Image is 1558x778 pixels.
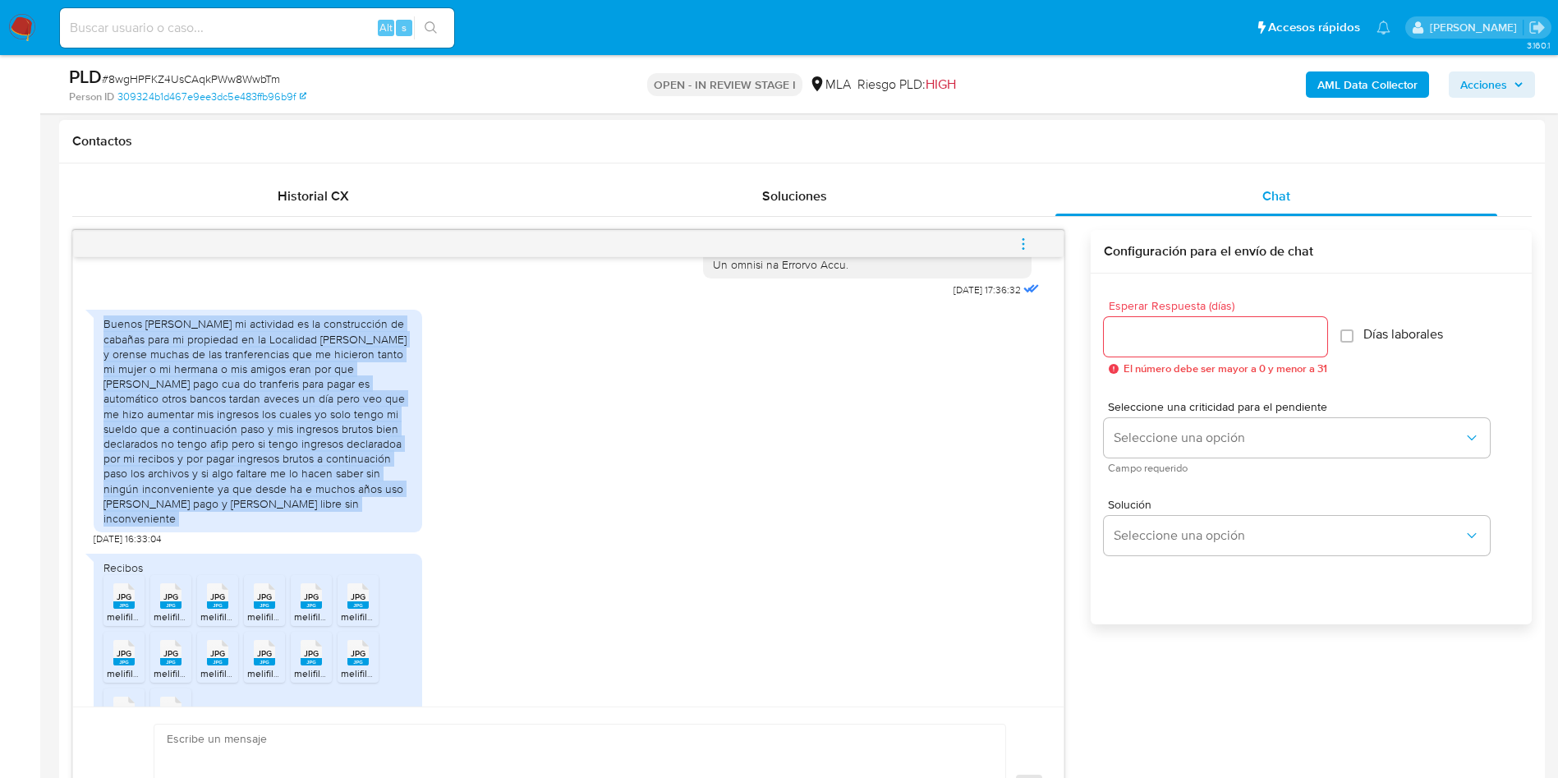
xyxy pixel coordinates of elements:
div: Buenos [PERSON_NAME] mi actividad es la construcción de cabañas para mi propiedad en la Localidad... [103,316,412,526]
span: JPG [304,592,319,602]
a: Salir [1528,19,1546,36]
span: melifile5640235362247778914.jpg [107,610,260,624]
span: JPG [210,648,225,659]
span: JPG [163,648,178,659]
button: search-icon [414,16,448,39]
button: menu-action [996,224,1050,264]
a: Notificaciones [1376,21,1390,35]
b: PLD [69,63,102,90]
span: melifile720794893665875150.jpg [200,666,347,680]
span: melifile5963564706852962486.jpg [154,666,310,680]
span: melifile27378942086695401.jpg [294,610,436,624]
span: melifile5291202078129788086.jpg [200,610,352,624]
span: JPG [257,648,272,659]
span: Seleccione una criticidad para el pendiente [1108,401,1494,412]
span: Historial CX [278,186,349,205]
p: OPEN - IN REVIEW STAGE I [647,73,802,96]
span: Días laborales [1363,326,1443,343]
input: days_to_wait [1104,326,1327,348]
input: Buscar usuario o caso... [60,17,454,39]
span: # 8wgHPFKZ4UsCAqkPWw8WwbTm [102,71,280,87]
span: JPG [351,592,365,602]
span: JPG [117,648,131,659]
span: Campo requerido [1108,464,1494,472]
span: JPG [257,592,272,602]
span: JPG [351,648,365,659]
span: melifile2528283441904934814.jpg [341,666,494,680]
span: JPG [117,592,131,602]
span: s [402,20,407,35]
span: Seleccione una opción [1114,430,1464,446]
span: [DATE] 16:33:04 [94,532,161,546]
span: JPG [163,592,178,602]
span: melifile2260385998329921040.jpg [154,610,309,624]
span: melifile4342129122186926112.jpg [107,666,252,680]
span: melifile166951256228159815.jpg [247,610,389,624]
span: melifile2667051444692764082.jpg [247,666,401,680]
b: AML Data Collector [1317,71,1418,98]
span: Acciones [1460,71,1507,98]
div: Recibos [103,560,412,575]
input: Días laborales [1340,329,1353,343]
button: Seleccione una opción [1104,418,1490,458]
span: JPG [117,705,131,716]
button: Acciones [1449,71,1535,98]
p: valeria.duch@mercadolibre.com [1430,20,1523,35]
span: Solución [1108,499,1494,510]
span: melifile5074184896153349328.jpg [341,610,493,624]
h3: Configuración para el envío de chat [1104,243,1519,260]
span: Esperar Respuesta (días) [1109,300,1332,312]
span: El número debe ser mayor a 0 y menor a 31 [1124,363,1327,375]
span: JPG [304,648,319,659]
b: Person ID [69,90,114,104]
span: Alt [379,20,393,35]
h1: Contactos [72,133,1532,150]
span: HIGH [926,75,956,94]
button: Seleccione una opción [1104,516,1490,555]
span: JPG [163,705,178,716]
span: Riesgo PLD: [857,76,956,94]
span: Seleccione una opción [1114,527,1464,544]
span: Soluciones [762,186,827,205]
span: Accesos rápidos [1268,19,1360,36]
button: AML Data Collector [1306,71,1429,98]
span: 3.160.1 [1527,39,1550,52]
span: Chat [1262,186,1290,205]
a: 309324b1d467e9ee3dc5e483ffb96b9f [117,90,306,104]
span: melifile1603721428578434399.jpg [294,666,445,680]
div: MLA [809,76,851,94]
span: [DATE] 17:36:32 [954,283,1021,297]
span: JPG [210,592,225,602]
